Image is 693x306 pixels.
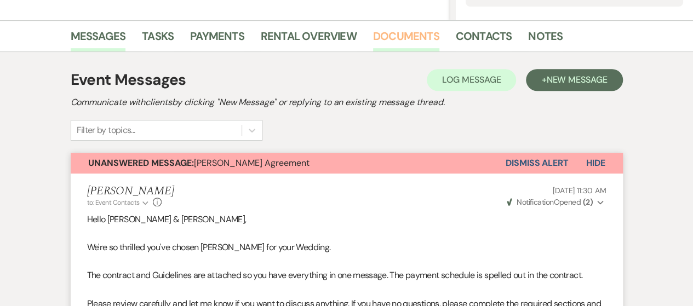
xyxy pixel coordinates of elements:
[427,69,516,91] button: Log Message
[442,74,501,85] span: Log Message
[506,153,569,174] button: Dismiss Alert
[456,27,512,51] a: Contacts
[77,124,135,137] div: Filter by topics...
[87,268,606,282] p: The contract and Guidelines are attached so you have everything in one message. The payment sched...
[71,27,126,51] a: Messages
[71,96,623,109] h2: Communicate with clients by clicking "New Message" or replying to an existing message thread.
[546,74,607,85] span: New Message
[87,198,140,207] span: to: Event Contacts
[87,212,606,227] p: Hello [PERSON_NAME] & [PERSON_NAME],
[528,27,563,51] a: Notes
[553,186,606,195] span: [DATE] 11:30 AM
[526,69,622,91] button: +New Message
[507,197,593,207] span: Opened
[190,27,244,51] a: Payments
[88,157,194,169] strong: Unanswered Message:
[586,157,605,169] span: Hide
[71,153,506,174] button: Unanswered Message:[PERSON_NAME] Agreement
[569,153,623,174] button: Hide
[88,157,310,169] span: [PERSON_NAME] Agreement
[505,197,606,208] button: NotificationOpened (2)
[87,184,174,198] h5: [PERSON_NAME]
[261,27,357,51] a: Rental Overview
[71,68,186,91] h1: Event Messages
[87,240,606,255] p: We're so thrilled you've chosen [PERSON_NAME] for your Wedding.
[87,198,150,207] button: to: Event Contacts
[373,27,439,51] a: Documents
[517,197,553,207] span: Notification
[142,27,174,51] a: Tasks
[582,197,592,207] strong: ( 2 )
